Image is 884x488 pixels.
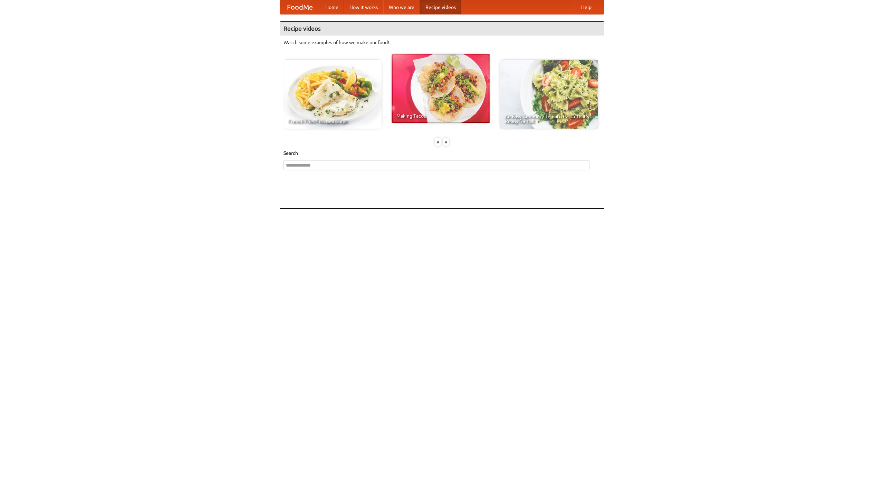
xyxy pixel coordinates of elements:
[392,54,490,123] a: Making Tacos
[288,119,377,124] span: French Fries Fish and Chips
[500,60,598,129] a: An Easy, Summery Tomato Pasta That's Ready for Fall
[284,60,382,129] a: French Fries Fish and Chips
[576,0,597,14] a: Help
[284,39,600,46] p: Watch some examples of how we make our food!
[344,0,383,14] a: How it works
[505,114,593,124] span: An Easy, Summery Tomato Pasta That's Ready for Fall
[435,138,441,146] div: «
[284,150,600,157] h5: Search
[280,22,604,36] h4: Recipe videos
[320,0,344,14] a: Home
[396,113,485,118] span: Making Tacos
[420,0,461,14] a: Recipe videos
[383,0,420,14] a: Who we are
[443,138,449,146] div: »
[280,0,320,14] a: FoodMe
